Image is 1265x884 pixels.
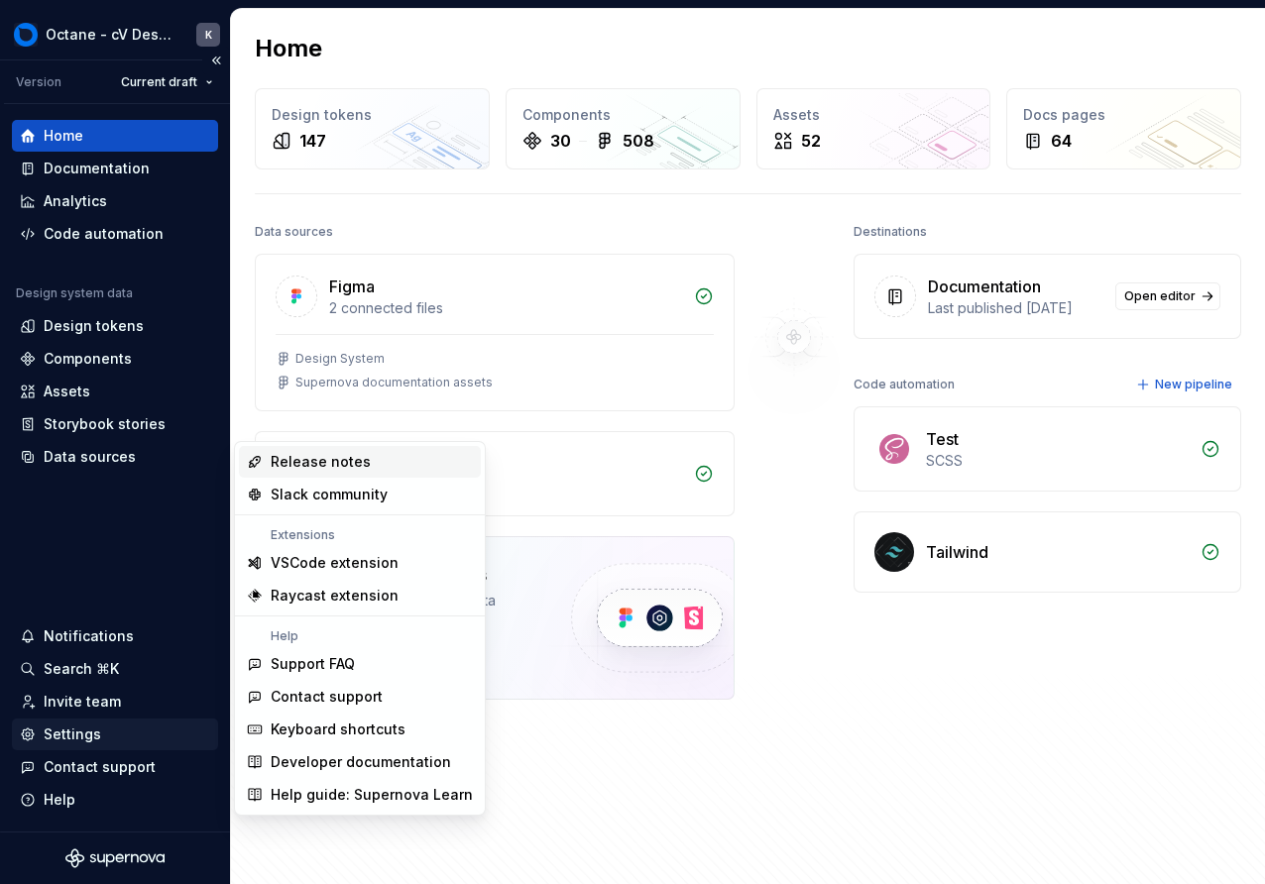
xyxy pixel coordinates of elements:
div: Slack community [271,485,388,504]
div: K [205,27,212,43]
button: Search ⌘K [12,653,218,685]
a: Invite team [12,686,218,718]
a: Documentation [12,153,218,184]
a: Docs pages64 [1006,88,1241,169]
a: Tokens StudioLast update [DATE] [255,431,735,516]
div: Assets [44,382,90,401]
span: Open editor [1124,288,1196,304]
div: Code automation [44,224,164,244]
button: Contact support [12,751,218,783]
div: Tailwind [926,540,988,564]
a: Open editor [1115,282,1220,310]
a: Analytics [12,185,218,217]
a: Keyboard shortcuts [239,714,481,745]
div: 30 [550,129,571,153]
button: Help [12,784,218,816]
div: Help [44,790,75,810]
div: SCSS [926,451,1189,471]
a: Home [12,120,218,152]
img: 26998d5e-8903-4050-8939-6da79a9ddf72.png [14,23,38,47]
button: Notifications [12,620,218,652]
div: VSCode extension [271,553,399,573]
div: Raycast extension [271,586,399,606]
div: Design system data [16,285,133,301]
div: Version [16,74,61,90]
a: Design tokens147 [255,88,490,169]
div: Developer documentation [271,752,451,772]
div: Contact support [44,757,156,777]
a: Design tokens [12,310,218,342]
div: 2 connected files [329,298,682,318]
div: Design tokens [272,105,473,125]
div: 52 [801,129,821,153]
a: Release notes [239,446,481,478]
div: 508 [623,129,654,153]
a: Data sources [12,441,218,473]
button: Current draft [112,68,222,96]
div: Suggestions [235,442,485,815]
div: Components [44,349,132,369]
div: Last update [DATE] [329,476,682,496]
div: 147 [299,129,326,153]
div: Storybook stories [44,414,166,434]
div: Documentation [44,159,150,178]
div: Search ⌘K [44,659,119,679]
span: New pipeline [1155,377,1232,392]
div: Docs pages [1023,105,1224,125]
a: Figma2 connected filesDesign SystemSupernova documentation assets [255,254,735,411]
a: VSCode extension [239,547,481,579]
div: Test [926,427,959,451]
a: Help guide: Supernova Learn [239,779,481,811]
div: Figma [329,275,375,298]
div: Keyboard shortcuts [271,719,405,739]
div: Support FAQ [271,654,355,674]
div: Help [239,628,481,644]
div: Release notes [271,452,371,472]
button: Collapse sidebar [202,47,230,74]
h2: Home [255,33,322,64]
div: Data sources [255,218,333,246]
div: Supernova documentation assets [295,375,493,390]
div: Notifications [44,626,134,646]
svg: Supernova Logo [65,848,165,868]
div: Invite team [44,692,121,712]
div: Octane - cV Design System [46,25,172,45]
div: Components [522,105,724,125]
div: Help guide: Supernova Learn [271,785,473,805]
div: Assets [773,105,975,125]
div: Home [44,126,83,146]
span: Current draft [121,74,197,90]
a: Settings [12,718,218,750]
div: Extensions [239,527,481,543]
div: Documentation [928,275,1041,298]
a: Assets [12,376,218,407]
div: Last published [DATE] [928,298,1103,318]
a: Components [12,343,218,375]
a: Components30508 [506,88,741,169]
div: Analytics [44,191,107,211]
a: Support FAQ [239,648,481,680]
a: Storybook stories [12,408,218,440]
a: Developer documentation [239,746,481,778]
div: Contact support [271,687,383,707]
div: Destinations [854,218,927,246]
div: Data sources [44,447,136,467]
a: Raycast extension [239,580,481,611]
a: Code automation [12,218,218,250]
button: New pipeline [1130,371,1241,398]
div: Design tokens [44,316,144,336]
div: 64 [1051,129,1072,153]
div: Code automation [854,371,955,398]
button: Octane - cV Design SystemK [4,13,226,55]
a: Slack community [239,479,481,510]
div: Design System [295,351,385,367]
div: Settings [44,724,101,744]
a: Assets52 [756,88,991,169]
